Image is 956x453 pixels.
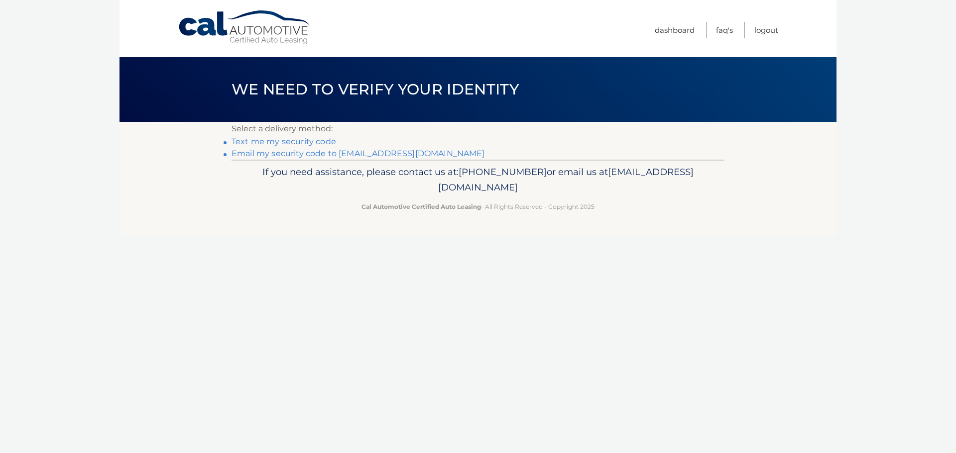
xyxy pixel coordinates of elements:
p: If you need assistance, please contact us at: or email us at [238,164,718,196]
a: Text me my security code [232,137,336,146]
span: We need to verify your identity [232,80,519,98]
p: - All Rights Reserved - Copyright 2025 [238,201,718,212]
p: Select a delivery method: [232,122,724,136]
a: Email my security code to [EMAIL_ADDRESS][DOMAIN_NAME] [232,149,485,158]
a: Cal Automotive [178,10,312,45]
strong: Cal Automotive Certified Auto Leasing [361,203,481,210]
a: Dashboard [655,22,695,38]
span: [PHONE_NUMBER] [459,166,547,178]
a: Logout [754,22,778,38]
a: FAQ's [716,22,733,38]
